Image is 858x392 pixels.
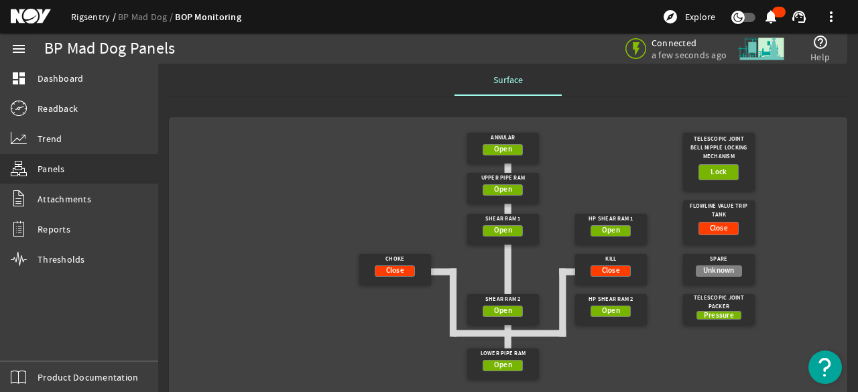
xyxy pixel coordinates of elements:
[815,1,847,33] button: more_vert
[11,70,27,86] mat-icon: dashboard
[71,11,118,23] a: Rigsentry
[38,253,85,266] span: Thresholds
[578,254,643,265] div: Kill
[494,304,512,318] span: Open
[791,9,807,25] mat-icon: support_agent
[602,264,620,277] span: Close
[363,254,427,265] div: Choke
[808,350,842,384] button: Open Resource Center
[471,214,535,225] div: Shear Ram 1
[686,294,751,311] div: Telescopic Joint Packer
[602,224,620,237] span: Open
[494,224,512,237] span: Open
[494,143,512,156] span: Open
[704,309,734,322] span: Pressure
[38,162,65,176] span: Panels
[711,166,727,179] span: Lock
[686,254,751,265] div: Spare
[471,294,535,306] div: Shear Ram 2
[386,264,404,277] span: Close
[38,102,78,115] span: Readback
[38,222,70,236] span: Reports
[763,9,779,25] mat-icon: notifications
[118,11,175,23] a: BP Mad Dog
[686,200,751,222] div: Flowline Value Trip Tank
[662,9,678,25] mat-icon: explore
[471,348,535,360] div: Lower Pipe Ram
[736,23,786,74] img: Skid.svg
[602,304,620,318] span: Open
[657,6,721,27] button: Explore
[652,49,727,61] span: a few seconds ago
[175,11,241,23] a: BOP Monitoring
[471,133,535,144] div: Annular
[493,75,523,84] span: Surface
[38,192,91,206] span: Attachments
[578,294,643,306] div: HP Shear Ram 2
[38,72,83,85] span: Dashboard
[471,173,535,184] div: Upper Pipe Ram
[38,132,62,145] span: Trend
[494,183,512,196] span: Open
[810,50,830,64] span: Help
[710,222,728,235] span: Close
[686,133,751,164] div: Telescopic Joint Bell Nipple Locking Mechanism
[38,371,138,384] span: Product Documentation
[11,41,27,57] mat-icon: menu
[652,37,727,49] span: Connected
[703,264,735,277] span: Unknown
[44,42,175,56] div: BP Mad Dog Panels
[494,358,512,372] span: Open
[685,10,715,23] span: Explore
[578,214,643,225] div: HP Shear Ram 1
[812,34,829,50] mat-icon: help_outline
